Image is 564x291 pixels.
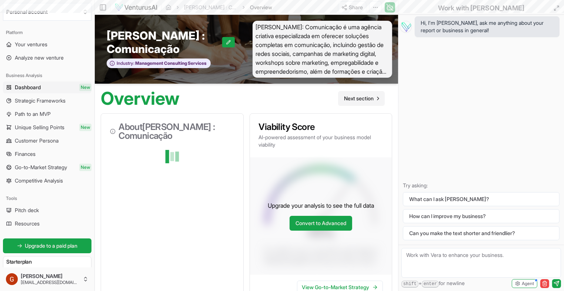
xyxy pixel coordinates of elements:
button: [PERSON_NAME][EMAIL_ADDRESS][DOMAIN_NAME] [3,270,91,288]
h3: Starter plan [6,258,88,265]
a: Unique Selling PointsNew [3,121,91,133]
span: Unique Selling Points [15,124,64,131]
span: Management Consulting Services [134,60,207,66]
p: AI-powered assessment of your business model viability [259,134,383,148]
button: How can I improve my business? [403,209,560,223]
p: Try asking: [403,182,560,189]
p: Upgrade your analysis to see the full data [268,201,374,210]
span: Pitch deck [15,207,39,214]
span: Resources [15,220,40,227]
span: + for newline [401,280,465,288]
a: Pitch deck [3,204,91,216]
span: Customer Persona [15,137,59,144]
a: Upgrade to a paid plan [3,238,91,253]
a: Resources [3,218,91,230]
a: Go-to-Market StrategyNew [3,161,91,173]
a: Customer Persona [3,135,91,147]
span: New [79,84,91,91]
span: New [79,124,91,131]
span: [PERSON_NAME]: Comunicação é uma agência criativa especializada em oferecer soluções completas em... [253,21,393,78]
span: [PERSON_NAME] : Comunicação [107,29,222,56]
nav: pagination [338,91,385,106]
a: Go to next page [338,91,385,106]
span: Strategic Frameworks [15,97,66,104]
a: Path to an MVP [3,108,91,120]
a: Finances [3,148,91,160]
span: New [79,164,91,171]
span: Your ventures [15,41,47,48]
a: DashboardNew [3,81,91,93]
span: Industry: [117,60,134,66]
img: ACg8ocKdIzYsPNK_80BPy67zAszBCszgo22M3LCC8Me93sHhkvaTGw=s96-c [6,273,18,285]
span: Hi, I'm [PERSON_NAME], ask me anything about your report or business in general! [421,19,554,34]
button: Agent [512,279,537,288]
a: Your ventures [3,39,91,50]
span: Competitive Analysis [15,177,63,184]
button: Industry:Management Consulting Services [107,58,211,68]
div: Tools [3,193,91,204]
span: Next section [344,95,374,102]
span: Dashboard [15,84,41,91]
span: Agent [522,281,534,287]
img: Vera [400,21,412,33]
kbd: shift [401,281,418,288]
div: Business Analysis [3,70,91,81]
span: Path to an MVP [15,110,51,118]
span: [PERSON_NAME] [21,273,80,280]
div: Platform [3,27,91,39]
span: Upgrade to a paid plan [25,242,78,250]
span: Finances [15,150,36,158]
span: Go-to-Market Strategy [15,164,67,171]
kbd: enter [422,281,439,288]
button: Can you make the text shorter and friendlier? [403,226,560,240]
h3: About [PERSON_NAME] : Comunicação [110,123,234,140]
a: Convert to Advanced [290,216,352,231]
span: 1 / 2 left [75,267,88,273]
h3: Viability Score [259,123,383,131]
a: Strategic Frameworks [3,95,91,107]
span: [EMAIL_ADDRESS][DOMAIN_NAME] [21,280,80,285]
a: Analyze new venture [3,52,91,64]
span: Analyze new venture [15,54,64,61]
button: What can I ask [PERSON_NAME]? [403,192,560,206]
span: Standard reports [6,267,40,273]
a: Competitive Analysis [3,175,91,187]
h1: Overview [101,90,180,107]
